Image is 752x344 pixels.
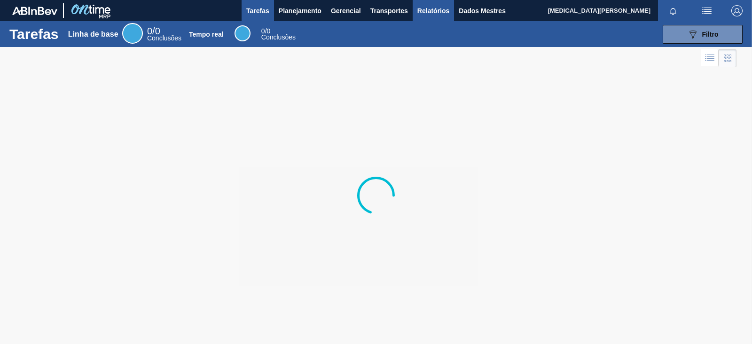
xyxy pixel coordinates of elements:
font: Tempo real [189,31,224,38]
font: Gerencial [331,7,361,15]
div: Tempo real [235,25,251,41]
font: Conclusões [147,34,181,42]
img: Sair [731,5,743,16]
img: TNhmsLtSVTkK8tSr43FrP2fwEKptu5GPRR3wAAAABJRU5ErkJggg== [12,7,57,15]
font: [MEDICAL_DATA][PERSON_NAME] [548,7,650,14]
div: Tempo real [261,28,296,40]
font: 0 [261,27,265,35]
font: 0 [147,26,152,36]
button: Notificações [658,4,688,17]
font: Dados Mestres [459,7,506,15]
font: Planejamento [279,7,321,15]
font: / [265,27,267,35]
font: Transportes [370,7,408,15]
font: Filtro [702,31,719,38]
font: Relatórios [417,7,449,15]
font: Tarefas [246,7,269,15]
button: Filtro [663,25,743,44]
font: Conclusões [261,33,296,41]
div: Linha de base [147,27,181,41]
font: Linha de base [68,30,118,38]
font: 0 [267,27,271,35]
font: 0 [155,26,160,36]
div: Linha de base [122,23,143,44]
font: / [152,26,155,36]
img: ações do usuário [701,5,713,16]
font: Tarefas [9,26,59,42]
